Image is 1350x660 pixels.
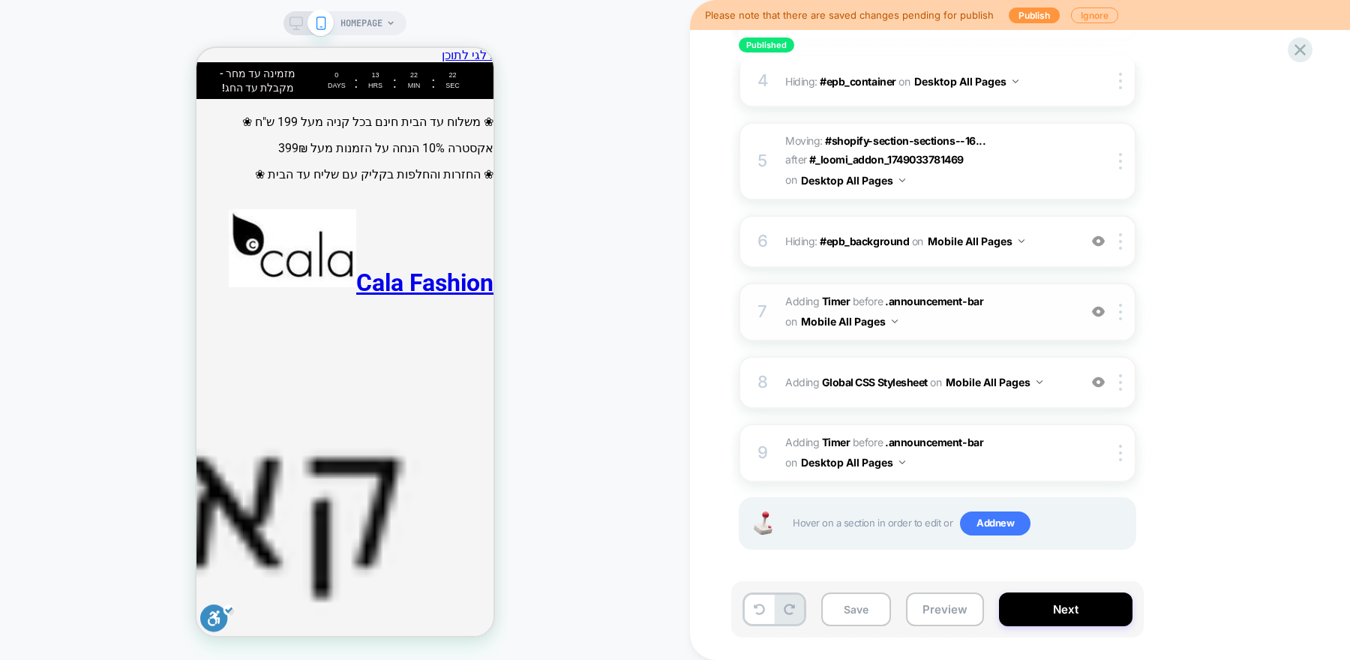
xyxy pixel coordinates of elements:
[785,70,1071,92] span: Hiding :
[206,23,229,31] div: 22
[23,19,99,31] span: מזמינה עד מחר -
[1119,73,1122,89] img: close
[160,220,297,249] span: Cala Fashion
[167,34,190,41] div: Hrs
[801,451,905,473] button: Desktop All Pages
[157,26,162,43] div: :
[1009,7,1060,23] button: Publish
[822,376,928,388] b: Global CSS Stylesheet
[25,34,97,46] span: מקבלת עד החג!
[801,169,905,191] button: Desktop All Pages
[785,295,850,307] span: Adding
[914,70,1018,92] button: Desktop All Pages
[822,436,850,448] b: Timer
[885,436,983,448] span: .announcement-bar
[1119,374,1122,391] img: close
[1119,304,1122,320] img: close
[898,72,910,91] span: on
[129,23,151,31] div: 0
[206,34,229,41] div: Min
[809,153,964,166] span: #_loomi_addon_1749033781469
[785,170,796,189] span: on
[245,34,268,41] div: Sec
[755,226,770,256] div: 6
[1119,445,1122,461] img: close
[755,367,770,397] div: 8
[999,592,1132,626] button: Next
[820,235,909,247] span: #epb_background
[885,295,983,307] span: .announcement-bar
[755,66,770,96] div: 4
[801,310,898,332] button: Mobile All Pages
[899,178,905,182] img: down arrow
[1071,7,1118,23] button: Ignore
[755,146,770,176] div: 5
[853,295,883,307] span: BEFORE
[930,373,941,391] span: on
[340,11,382,35] span: HOMEPAGE
[822,295,850,307] b: Timer
[892,319,898,323] img: down arrow
[785,230,1071,252] span: Hiding :
[755,438,770,468] div: 9
[1012,79,1018,83] img: down arrow
[1018,239,1024,243] img: down arrow
[785,312,796,331] span: on
[4,556,38,589] button: סרגל נגישות
[960,511,1030,535] span: Add new
[1119,153,1122,169] img: close
[167,23,190,31] div: 13
[821,592,891,626] button: Save
[825,134,985,147] span: #shopify-section-sections--16...
[129,34,151,41] div: Days
[1119,233,1122,250] img: close
[785,153,807,166] span: after
[785,131,1071,190] span: Moving:
[1036,380,1042,384] img: down arrow
[793,511,1127,535] span: Hover on a section in order to edit or
[785,436,850,448] span: Adding
[899,460,905,464] img: down arrow
[245,23,268,31] div: 22
[1092,305,1105,318] img: crossed eye
[785,371,1071,393] span: Adding
[785,453,796,472] span: on
[1092,376,1105,388] img: crossed eye
[928,230,1024,252] button: Mobile All Pages
[1092,235,1105,247] img: crossed eye
[853,436,883,448] span: BEFORE
[739,37,794,52] span: Published
[912,232,923,250] span: on
[906,592,984,626] button: Preview
[235,26,239,43] div: :
[755,297,770,327] div: 7
[820,75,895,88] span: #epb_container
[946,371,1042,393] button: Mobile All Pages
[196,26,200,43] div: :
[748,511,778,535] img: Joystick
